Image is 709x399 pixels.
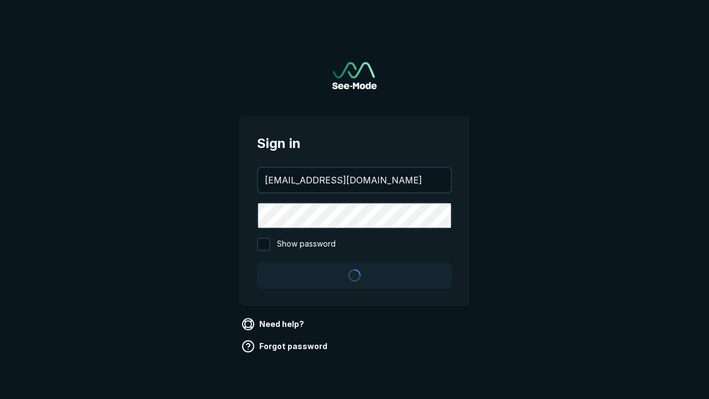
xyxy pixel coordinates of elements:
span: Sign in [257,134,452,154]
a: Need help? [239,315,309,333]
input: your@email.com [258,168,451,192]
span: Show password [277,238,336,251]
a: Forgot password [239,337,332,355]
img: See-Mode Logo [332,62,377,89]
a: Go to sign in [332,62,377,89]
